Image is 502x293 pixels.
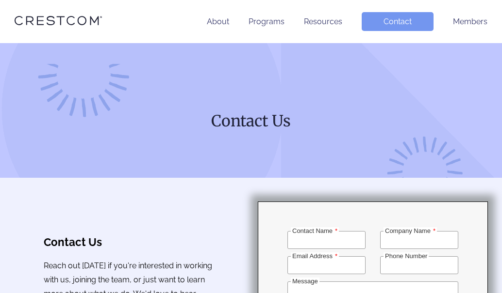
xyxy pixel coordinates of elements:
a: Contact [362,12,434,31]
a: Members [453,17,487,26]
label: Phone Number [384,252,429,260]
a: Resources [304,17,342,26]
label: Email Address [291,252,339,260]
label: Company Name [384,227,437,234]
label: Contact Name [291,227,339,234]
label: Message [291,278,319,285]
a: Programs [249,17,284,26]
h1: Contact Us [66,111,437,131]
a: About [207,17,229,26]
h3: Contact Us [44,236,215,248]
